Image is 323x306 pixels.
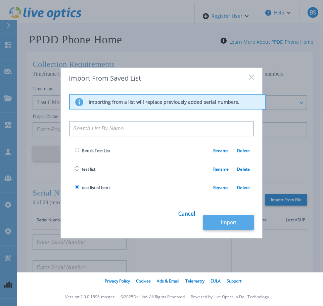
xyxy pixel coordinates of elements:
[203,215,254,230] button: Import
[121,295,185,299] li: © 2025 Dell Inc. All Rights Reserved
[82,148,110,154] span: Betuls Test List
[191,295,269,299] li: Powered by Live Optics, a Dell Technology
[136,278,151,284] a: Cookies
[211,278,221,284] a: EULA
[213,185,229,190] a: Rename
[105,278,130,284] a: Privacy Policy
[178,205,195,230] a: Cancel
[69,74,141,83] span: Import From Saved List
[229,185,250,190] a: Delete
[227,278,241,284] a: Support
[213,166,229,172] a: Rename
[185,278,204,284] a: Telemetry
[82,185,110,190] span: test list of betul
[89,99,239,105] p: Importing from a list will replace previously added serial numbers.
[69,121,254,136] input: Search List By Name
[82,166,95,172] span: test list
[213,148,229,154] a: Rename
[229,166,250,172] a: Delete
[229,148,250,154] a: Delete
[65,295,114,299] li: Version: 2.0.0.1596-master
[157,278,179,284] a: Ads & Email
